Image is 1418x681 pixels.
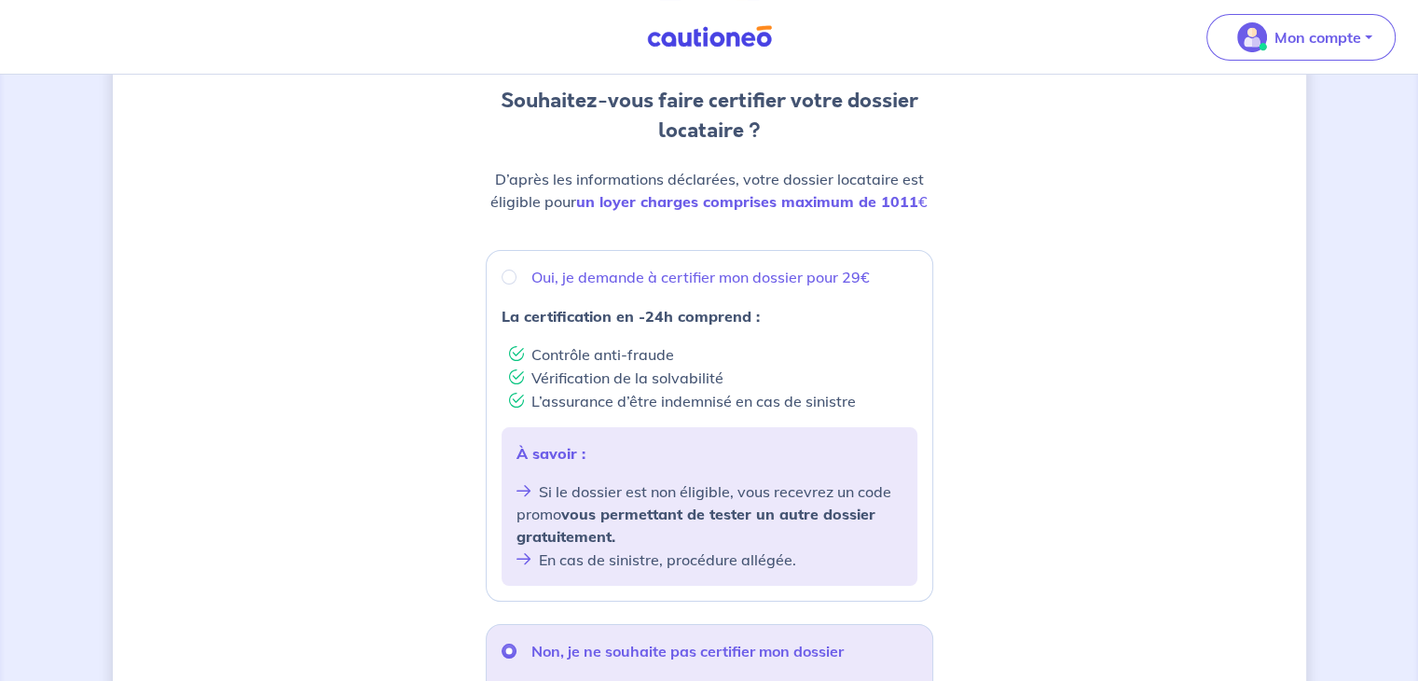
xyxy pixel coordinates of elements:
[516,479,902,548] li: Si le dossier est non éligible, vous recevrez un code promo
[640,25,779,49] img: Cautioneo
[509,389,917,412] li: L’assurance d’être indemnisé en cas de sinistre
[509,366,917,389] li: Vérification de la solvabilité
[531,640,844,662] p: Non, je ne souhaite pas certifier mon dossier
[576,192,928,211] em: €
[486,168,933,213] p: D’après les informations déclarées, votre dossier locataire est éligible pour
[516,444,585,463] strong: À savoir :
[502,307,760,326] strong: La certification en -24h comprend :
[1274,26,1361,49] p: Mon compte
[516,505,875,546] strong: vous permettant de tester un autre dossier gratuitement.
[576,192,918,211] strong: un loyer charges comprises maximum de 1011
[486,86,933,146] h3: Souhaitez-vous faire certifier votre dossier locataire ?
[516,548,902,571] li: En cas de sinistre, procédure allégée.
[1206,14,1396,61] button: illu_account_valid_menu.svgMon compte
[509,342,917,366] li: Contrôle anti-fraude
[531,266,870,288] p: Oui, je demande à certifier mon dossier pour 29€
[1237,22,1267,52] img: illu_account_valid_menu.svg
